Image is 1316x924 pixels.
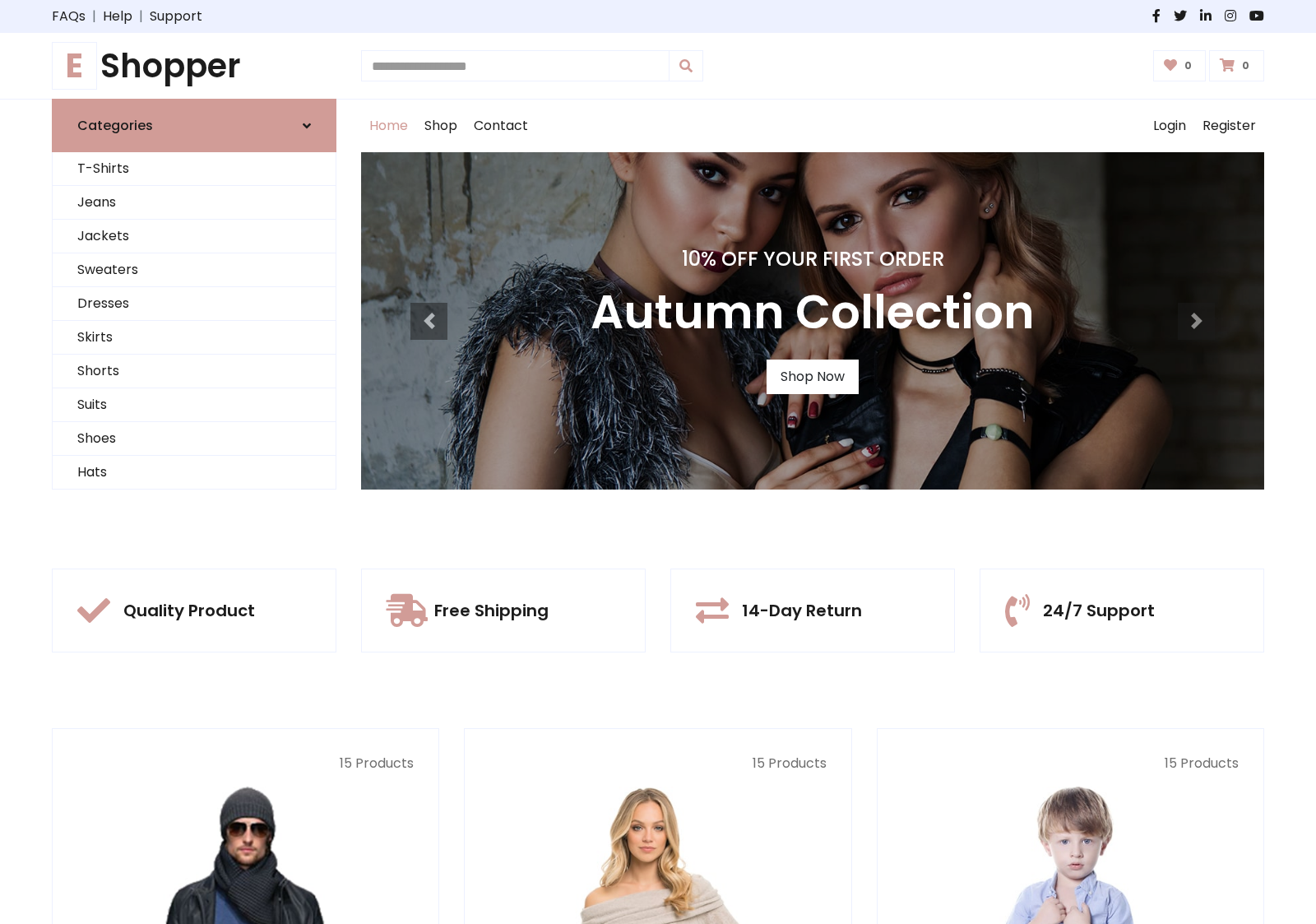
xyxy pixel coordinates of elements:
a: 0 [1153,50,1207,81]
a: Register [1194,100,1264,152]
a: Sweaters [53,253,336,287]
span: | [132,7,150,26]
span: E [52,42,97,90]
a: Jackets [53,220,336,253]
a: Suits [53,388,336,422]
a: Hats [53,456,336,490]
a: Categories [52,99,336,152]
a: Skirts [53,321,336,355]
a: Shoes [53,422,336,456]
span: 0 [1238,58,1253,73]
a: Jeans [53,186,336,220]
a: Help [103,7,132,26]
h5: Free Shipping [434,601,549,620]
a: Support [150,7,202,26]
h6: Categories [77,118,153,133]
a: Contact [466,100,536,152]
h3: Autumn Collection [591,285,1035,340]
a: Home [361,100,416,152]
p: 15 Products [77,754,414,773]
p: 15 Products [902,754,1239,773]
h4: 10% Off Your First Order [591,248,1035,272]
a: Login [1145,100,1194,152]
span: 0 [1180,58,1196,73]
a: T-Shirts [53,152,336,186]
a: 0 [1209,50,1264,81]
a: Shorts [53,355,336,388]
h1: Shopper [52,46,336,86]
h5: 14-Day Return [742,601,862,620]
h5: 24/7 Support [1043,601,1155,620]
span: | [86,7,103,26]
a: FAQs [52,7,86,26]
p: 15 Products [489,754,826,773]
h5: Quality Product [123,601,255,620]
a: Shop [416,100,466,152]
a: Shop Now [767,360,859,394]
a: EShopper [52,46,336,86]
a: Dresses [53,287,336,321]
